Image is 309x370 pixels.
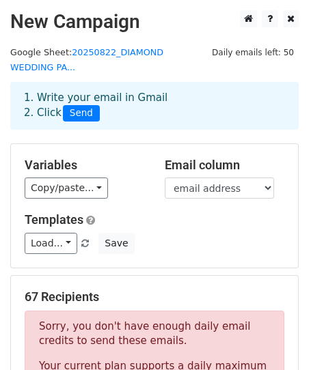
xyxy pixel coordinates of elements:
[14,90,295,122] div: 1. Write your email in Gmail 2. Click
[10,47,163,73] small: Google Sheet:
[207,47,299,57] a: Daily emails left: 50
[241,304,309,370] iframe: Chat Widget
[25,212,83,227] a: Templates
[98,233,134,254] button: Save
[10,10,299,33] h2: New Campaign
[25,289,284,304] h5: 67 Recipients
[63,105,100,122] span: Send
[165,158,284,173] h5: Email column
[207,45,299,60] span: Daily emails left: 50
[10,47,163,73] a: 20250822_DIAMOND WEDDING PA...
[25,233,77,254] a: Load...
[25,177,108,199] a: Copy/paste...
[39,319,270,348] p: Sorry, you don't have enough daily email credits to send these emails.
[25,158,144,173] h5: Variables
